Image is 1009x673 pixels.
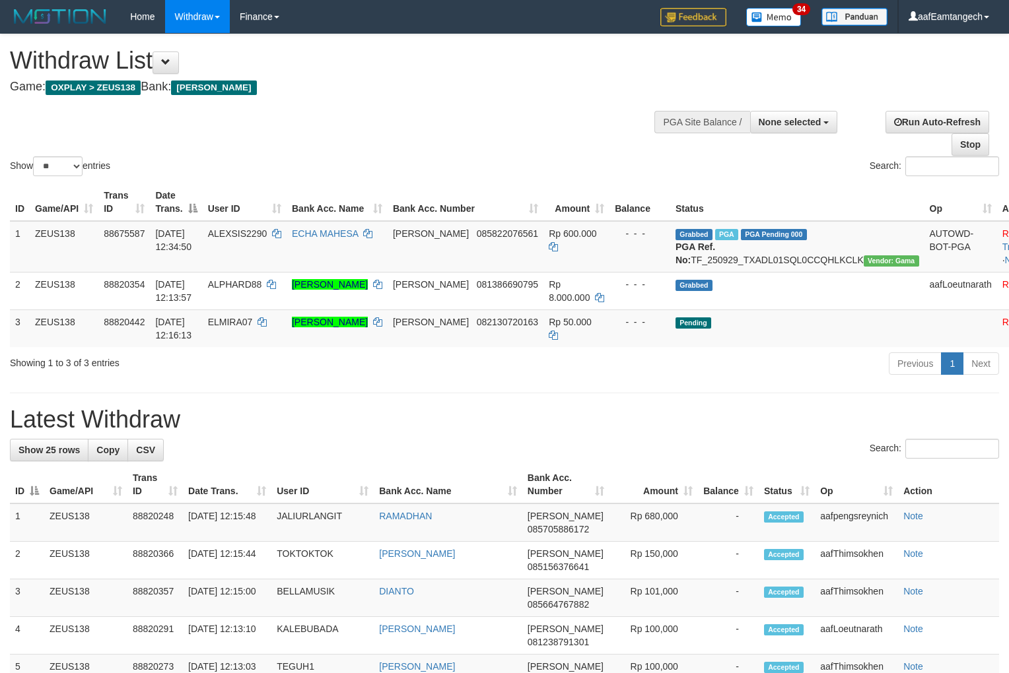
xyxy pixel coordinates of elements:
th: Date Trans.: activate to sort column ascending [183,466,271,503]
th: Op: activate to sort column ascending [924,183,997,221]
td: Rp 150,000 [609,542,698,579]
td: - [698,617,759,655]
td: KALEBUBADA [271,617,374,655]
span: ALEXSIS2290 [208,228,267,239]
span: 88820354 [104,279,145,290]
span: Copy 085664767882 to clipboard [528,599,589,610]
h4: Game: Bank: [10,80,660,94]
img: Button%20Memo.svg [746,8,802,26]
a: [PERSON_NAME] [379,548,455,559]
button: None selected [750,111,838,133]
a: [PERSON_NAME] [292,317,368,327]
a: Note [903,511,923,521]
span: OXPLAY > ZEUS138 [46,80,141,95]
td: 2 [10,272,30,309]
span: Accepted [764,549,804,560]
span: ELMIRA07 [208,317,253,327]
th: ID [10,183,30,221]
span: Copy 085705886172 to clipboard [528,524,589,534]
th: ID: activate to sort column descending [10,466,44,503]
img: Feedback.jpg [660,8,726,26]
td: aafLoeutnarath [815,617,898,655]
th: Amount: activate to sort column ascending [609,466,698,503]
a: Note [903,661,923,672]
span: Grabbed [676,229,713,240]
td: Rp 680,000 [609,503,698,542]
span: [DATE] 12:16:13 [155,317,191,340]
span: CSV [136,445,155,455]
div: PGA Site Balance / [654,111,749,133]
th: Op: activate to sort column ascending [815,466,898,503]
span: Show 25 rows [18,445,80,455]
a: DIANTO [379,586,414,596]
span: [PERSON_NAME] [171,80,256,95]
td: TF_250929_TXADL01SQL0CCQHLKCLK [670,221,924,272]
span: Rp 8.000.000 [549,279,590,303]
img: panduan.png [821,8,887,26]
td: - [698,579,759,617]
span: Rp 50.000 [549,317,592,327]
td: 3 [10,579,44,617]
span: Pending [676,317,711,329]
a: [PERSON_NAME] [292,279,368,290]
span: Copy 081238791301 to clipboard [528,637,589,647]
a: Copy [88,439,128,461]
span: [DATE] 12:13:57 [155,279,191,303]
td: JALIURLANGIT [271,503,374,542]
th: Bank Acc. Name: activate to sort column ascending [287,183,388,221]
a: 1 [941,352,963,375]
span: Copy 081386690795 to clipboard [477,279,538,290]
td: ZEUS138 [44,542,127,579]
th: Balance [609,183,670,221]
td: 88820366 [127,542,183,579]
span: Vendor URL: https://trx31.1velocity.biz [864,255,919,267]
div: Showing 1 to 3 of 3 entries [10,351,411,369]
span: Copy 085156376641 to clipboard [528,561,589,572]
td: ZEUS138 [44,579,127,617]
label: Search: [870,156,999,176]
span: None selected [759,117,821,127]
td: ZEUS138 [30,272,98,309]
td: 2 [10,542,44,579]
span: 88675587 [104,228,145,239]
a: [PERSON_NAME] [379,624,455,634]
th: Bank Acc. Number: activate to sort column ascending [522,466,609,503]
th: Amount: activate to sort column ascending [543,183,609,221]
td: BELLAMUSIK [271,579,374,617]
td: aafThimsokhen [815,542,898,579]
a: Next [963,352,999,375]
td: ZEUS138 [30,309,98,347]
span: Accepted [764,511,804,523]
label: Search: [870,439,999,459]
span: Grabbed [676,280,713,291]
span: Marked by aafpengsreynich [715,229,738,240]
span: Copy 082130720163 to clipboard [477,317,538,327]
td: 88820248 [127,503,183,542]
th: Game/API: activate to sort column ascending [30,183,98,221]
td: aafLoeutnarath [924,272,997,309]
span: [DATE] 12:34:50 [155,228,191,252]
td: TOKTOKTOK [271,542,374,579]
div: - - - [615,227,665,240]
input: Search: [905,439,999,459]
span: Rp 600.000 [549,228,596,239]
span: 34 [792,3,810,15]
select: Showentries [33,156,83,176]
span: Accepted [764,587,804,598]
a: CSV [127,439,164,461]
th: Bank Acc. Name: activate to sort column ascending [374,466,522,503]
span: Copy [96,445,120,455]
div: - - - [615,315,665,329]
th: Trans ID: activate to sort column ascending [98,183,150,221]
th: Status: activate to sort column ascending [759,466,815,503]
img: MOTION_logo.png [10,7,110,26]
a: Run Auto-Refresh [886,111,989,133]
span: [PERSON_NAME] [528,624,604,634]
td: Rp 101,000 [609,579,698,617]
a: Note [903,586,923,596]
td: aafpengsreynich [815,503,898,542]
span: [PERSON_NAME] [528,511,604,521]
th: Balance: activate to sort column ascending [698,466,759,503]
span: 88820442 [104,317,145,327]
span: [PERSON_NAME] [528,661,604,672]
